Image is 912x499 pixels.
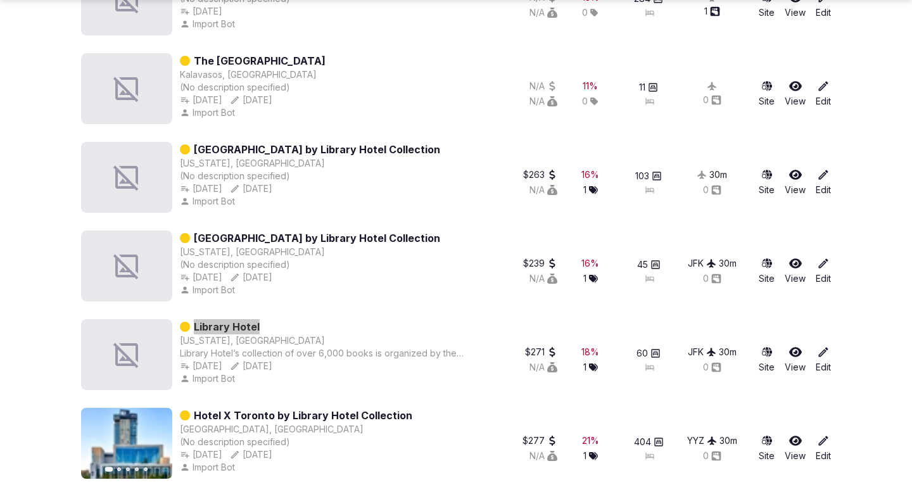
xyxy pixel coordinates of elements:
[230,182,272,195] button: [DATE]
[180,157,325,170] div: [US_STATE], [GEOGRAPHIC_DATA]
[180,106,237,119] button: Import Bot
[816,434,831,462] a: Edit
[180,246,325,258] button: [US_STATE], [GEOGRAPHIC_DATA]
[194,142,440,157] a: [GEOGRAPHIC_DATA] by Library Hotel Collection
[180,461,237,474] button: Import Bot
[637,258,661,271] button: 45
[583,450,598,462] div: 1
[81,408,172,479] img: Featured image for Hotel X Toronto by Library Hotel Collection
[180,81,326,94] div: (No description specified)
[180,436,412,448] div: (No description specified)
[529,272,557,285] div: N/A
[709,168,727,181] div: 30 m
[180,423,364,436] div: [GEOGRAPHIC_DATA], [GEOGRAPHIC_DATA]
[523,257,557,270] button: $239
[126,467,130,471] button: Go to slide 3
[180,284,237,296] button: Import Bot
[581,346,599,358] button: 18%
[759,257,775,285] a: Site
[816,168,831,196] a: Edit
[135,467,139,471] button: Go to slide 4
[703,184,721,196] div: 0
[180,372,237,385] button: Import Bot
[180,195,237,208] button: Import Bot
[230,448,272,461] button: [DATE]
[582,434,599,447] div: 21 %
[816,80,831,108] a: Edit
[522,434,557,447] button: $277
[719,434,737,447] button: 30m
[703,272,721,285] div: 0
[687,434,717,447] button: YYZ
[759,434,775,462] a: Site
[529,361,557,374] button: N/A
[583,272,598,285] div: 1
[180,448,222,461] button: [DATE]
[635,170,649,182] span: 103
[581,346,599,358] div: 18 %
[523,168,557,181] div: $263
[581,168,599,181] div: 16 %
[703,450,721,462] button: 0
[180,347,484,360] div: Library Hotel’s collection of over 6,000 books is organized by the [PERSON_NAME] Decimal Classifi...
[180,334,325,347] button: [US_STATE], [GEOGRAPHIC_DATA]
[529,450,557,462] div: N/A
[529,184,557,196] div: N/A
[719,346,737,358] div: 30 m
[759,346,775,374] a: Site
[180,182,222,195] button: [DATE]
[194,53,326,68] a: The [GEOGRAPHIC_DATA]
[581,257,599,270] button: 16%
[637,258,648,271] span: 45
[117,467,121,471] button: Go to slide 2
[785,80,806,108] a: View
[180,170,440,182] div: (No description specified)
[816,257,831,285] a: Edit
[230,360,272,372] div: [DATE]
[759,80,775,108] a: Site
[180,271,222,284] button: [DATE]
[816,346,831,374] a: Edit
[703,361,721,374] button: 0
[703,94,721,106] button: 0
[785,168,806,196] a: View
[144,467,148,471] button: Go to slide 5
[688,257,716,270] div: JFK
[719,346,737,358] button: 30m
[230,94,272,106] button: [DATE]
[194,319,260,334] a: Library Hotel
[180,94,222,106] button: [DATE]
[759,168,775,196] button: Site
[581,168,599,181] button: 16%
[583,184,598,196] div: 1
[688,346,716,358] div: JFK
[785,346,806,374] a: View
[583,80,598,92] div: 11 %
[785,434,806,462] a: View
[180,18,237,30] button: Import Bot
[180,68,317,81] button: Kalavasos, [GEOGRAPHIC_DATA]
[180,360,222,372] button: [DATE]
[635,170,662,182] button: 103
[719,257,737,270] button: 30m
[719,434,737,447] div: 30 m
[230,271,272,284] button: [DATE]
[582,434,599,447] button: 21%
[583,361,598,374] button: 1
[583,80,598,92] button: 11%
